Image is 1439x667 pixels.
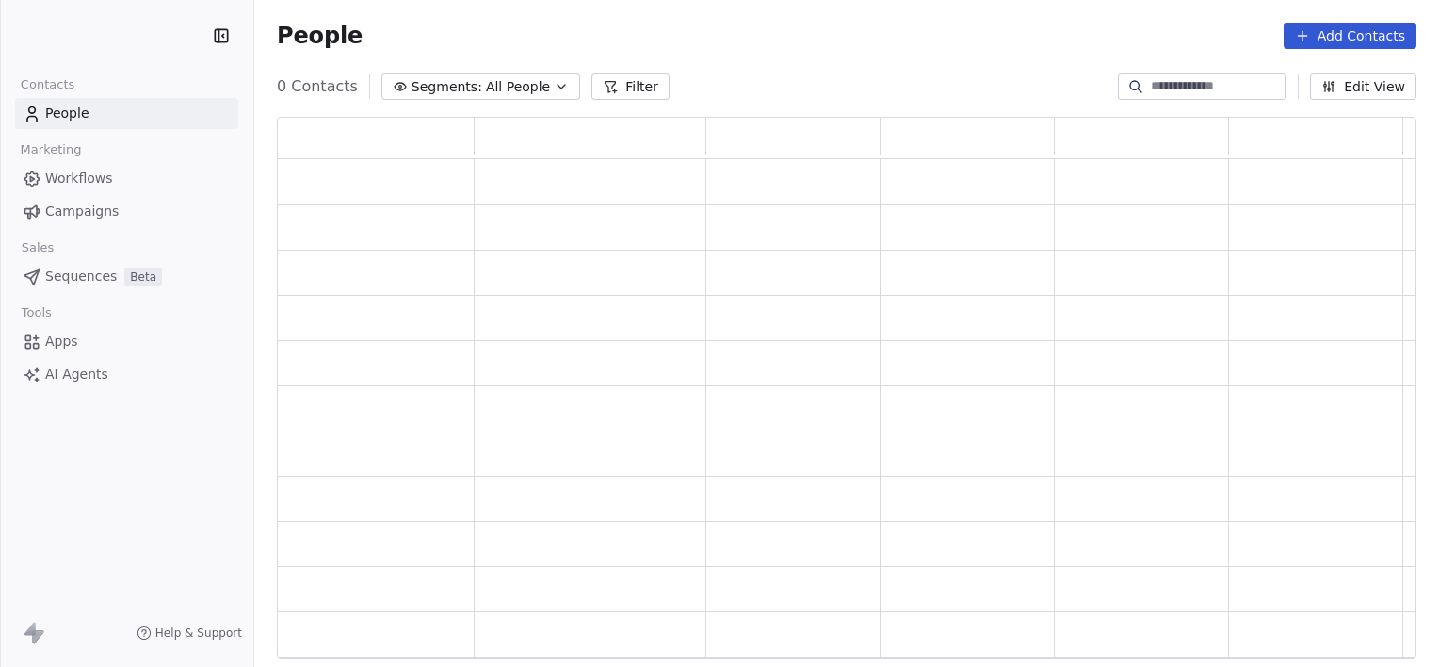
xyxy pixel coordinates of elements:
span: Segments: [412,77,482,97]
a: People [15,98,238,129]
a: Help & Support [137,626,242,641]
button: Add Contacts [1284,23,1416,49]
span: Apps [45,332,78,351]
span: 0 Contacts [277,75,358,98]
span: Contacts [12,71,83,99]
span: People [277,22,363,50]
span: Campaigns [45,202,119,221]
span: Help & Support [155,626,242,641]
span: People [45,104,89,123]
button: Edit View [1310,73,1416,100]
span: Sales [13,234,62,262]
span: Beta [124,268,162,286]
button: Filter [591,73,670,100]
span: Tools [13,299,59,327]
a: Campaigns [15,196,238,227]
a: Apps [15,326,238,357]
span: Sequences [45,267,117,286]
a: Workflows [15,163,238,194]
a: SequencesBeta [15,261,238,292]
span: Workflows [45,169,113,188]
span: All People [486,77,550,97]
a: AI Agents [15,359,238,390]
span: Marketing [12,136,89,164]
span: AI Agents [45,365,108,384]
